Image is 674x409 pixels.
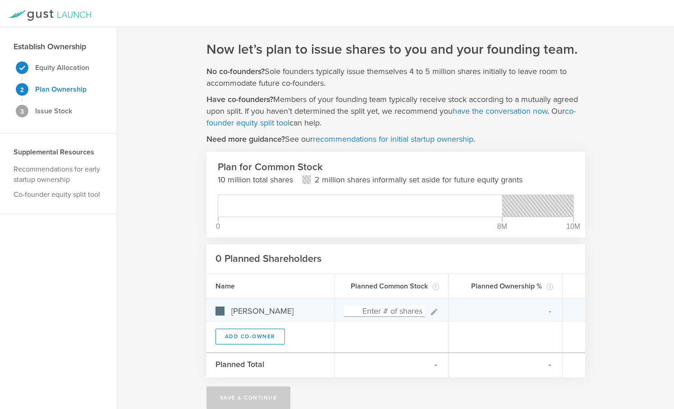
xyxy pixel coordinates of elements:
p: See our . [206,133,475,145]
span: 3 [20,108,24,115]
h2: 0 Planned Shareholders [215,252,321,265]
p: 2 million shares informally set aside for future equity grants [315,174,523,186]
div: Planned Common Stock [335,274,449,298]
a: have the conversation now [453,106,547,116]
iframe: Chat Widget [629,339,674,382]
p: Members of your founding team typically receive stock according to a mutually agreed upon split. ... [206,93,585,129]
strong: Equity Allocation [35,63,89,72]
div: Planned Ownership % [449,274,563,298]
strong: Issue Stock [35,107,72,116]
h1: Now let’s plan to issue shares to you and your founding team. [206,41,578,59]
strong: No co-founders? [206,66,265,76]
strong: Need more guidance? [206,134,285,144]
input: Enter co-owner name [229,306,326,317]
h2: Plan for Common Stock [218,161,574,174]
strong: Supplemental Resources [14,148,94,157]
div: - [335,353,449,377]
a: Co-founder equity split tool [14,190,100,199]
div: - [449,353,563,377]
div: 10M [566,223,580,230]
a: Recommendations for early startup ownership [14,165,100,184]
button: Add Co-Owner [215,329,285,344]
strong: Have co-founders? [206,94,273,104]
div: Planned Total [206,353,335,377]
span: 2 [20,87,24,93]
strong: Plan Ownership [35,85,87,94]
div: 8M [497,223,507,230]
div: 0 [216,223,220,230]
div: Name [206,274,335,298]
a: recommendations for initial startup ownership [313,134,473,144]
h3: Establish Ownership [14,41,86,52]
p: Sole founders typically issue themselves 4 to 5 million shares initially to leave room to accommo... [206,65,585,89]
p: 10 million total shares [218,174,293,186]
input: Enter # of shares [344,306,425,317]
